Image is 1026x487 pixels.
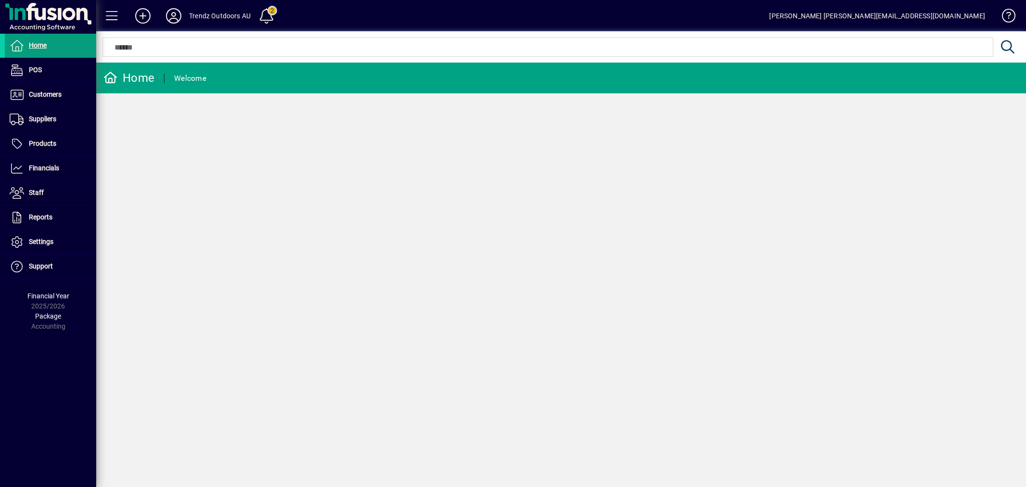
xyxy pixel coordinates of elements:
span: Settings [29,238,53,245]
a: Financials [5,156,96,180]
a: POS [5,58,96,82]
a: Suppliers [5,107,96,131]
span: POS [29,66,42,74]
div: Welcome [174,71,206,86]
a: Products [5,132,96,156]
span: Products [29,140,56,147]
a: Staff [5,181,96,205]
div: Home [103,70,154,86]
span: Home [29,41,47,49]
span: Financial Year [27,292,69,300]
span: Reports [29,213,52,221]
span: Staff [29,189,44,196]
button: Add [127,7,158,25]
a: Support [5,255,96,279]
div: [PERSON_NAME] [PERSON_NAME][EMAIL_ADDRESS][DOMAIN_NAME] [769,8,985,24]
button: Profile [158,7,189,25]
div: Trendz Outdoors AU [189,8,251,24]
a: Settings [5,230,96,254]
span: Financials [29,164,59,172]
span: Support [29,262,53,270]
a: Reports [5,205,96,230]
span: Customers [29,90,62,98]
a: Customers [5,83,96,107]
a: Knowledge Base [995,2,1014,33]
span: Suppliers [29,115,56,123]
span: Package [35,312,61,320]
